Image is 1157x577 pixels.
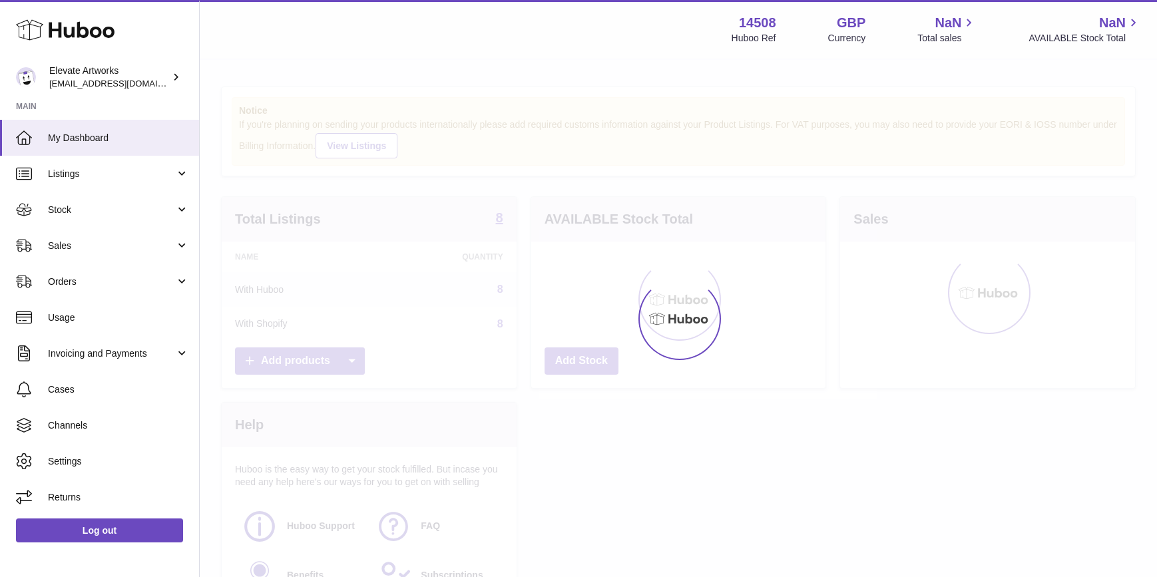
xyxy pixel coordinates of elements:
span: [EMAIL_ADDRESS][DOMAIN_NAME] [49,78,196,89]
div: Currency [828,32,866,45]
div: Elevate Artworks [49,65,169,90]
span: Sales [48,240,175,252]
span: Stock [48,204,175,216]
span: Settings [48,455,189,468]
strong: GBP [837,14,865,32]
span: Listings [48,168,175,180]
span: Invoicing and Payments [48,347,175,360]
span: My Dashboard [48,132,189,144]
div: Huboo Ref [732,32,776,45]
a: Log out [16,518,183,542]
a: NaN AVAILABLE Stock Total [1029,14,1141,45]
span: Total sales [917,32,977,45]
span: Returns [48,491,189,504]
span: Orders [48,276,175,288]
strong: 14508 [739,14,776,32]
span: Usage [48,311,189,324]
img: internalAdmin-14508@internal.huboo.com [16,67,36,87]
span: Channels [48,419,189,432]
span: NaN [935,14,961,32]
a: NaN Total sales [917,14,977,45]
span: Cases [48,383,189,396]
span: AVAILABLE Stock Total [1029,32,1141,45]
span: NaN [1099,14,1126,32]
